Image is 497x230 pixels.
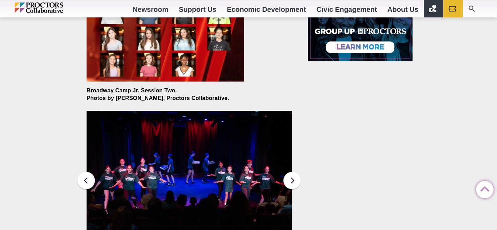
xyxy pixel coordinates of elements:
[15,2,93,13] img: Proctors logo
[476,181,490,195] a: Back to Top
[77,172,95,189] button: Previous slide
[87,87,177,93] strong: Broadway Camp Jr. Session Two.
[87,95,229,101] strong: Photos by [PERSON_NAME], Proctors Collaborative.
[283,172,301,189] button: Next slide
